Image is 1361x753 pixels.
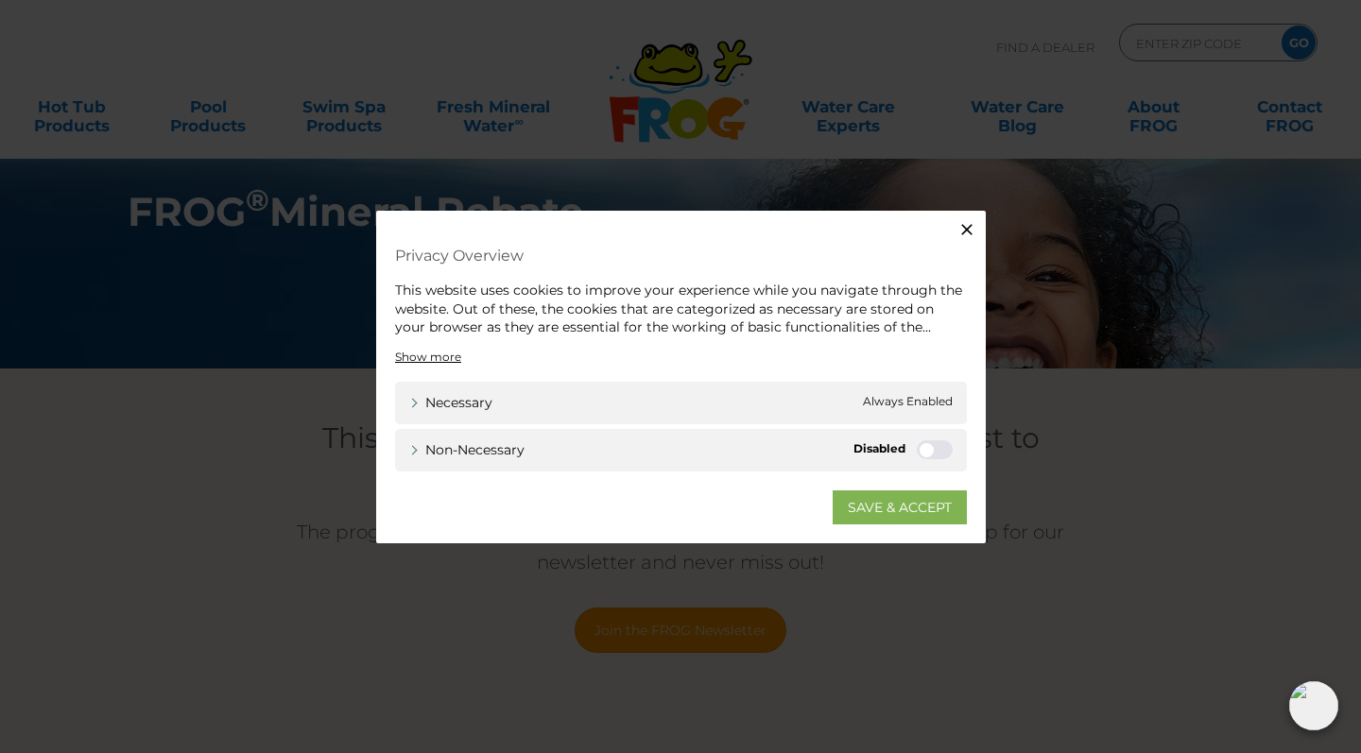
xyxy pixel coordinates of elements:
[833,489,967,523] a: SAVE & ACCEPT
[409,392,492,412] a: Necessary
[395,239,967,272] h4: Privacy Overview
[863,392,953,412] span: Always Enabled
[395,348,461,365] a: Show more
[395,282,967,337] div: This website uses cookies to improve your experience while you navigate through the website. Out ...
[409,439,525,459] a: Non-necessary
[1289,681,1338,730] img: openIcon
